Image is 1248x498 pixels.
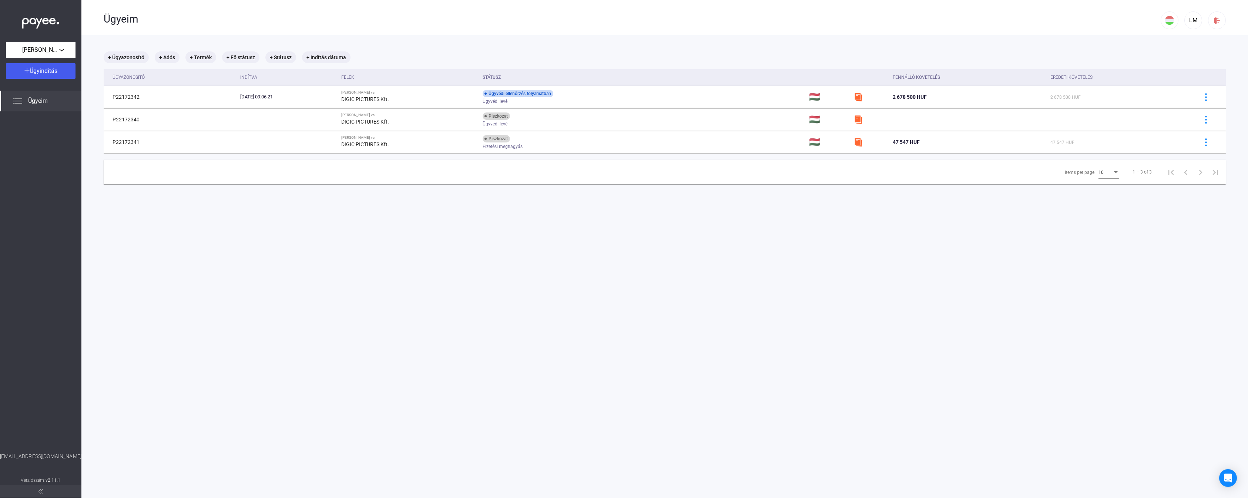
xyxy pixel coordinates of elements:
[1065,168,1096,177] div: Items per page:
[1202,116,1210,124] img: more-blue
[854,115,863,124] img: szamlazzhu-mini
[22,14,59,29] img: white-payee-white-dot.svg
[341,73,477,82] div: Felek
[341,135,477,140] div: [PERSON_NAME] vs
[806,86,851,108] td: 🇭🇺
[265,51,296,63] mat-chip: + Státusz
[1098,168,1119,176] mat-select: Items per page:
[483,90,553,97] div: Ügyvédi ellenőrzés folyamatban
[483,142,523,151] span: Fizetési meghagyás
[806,108,851,131] td: 🇭🇺
[240,93,336,101] div: [DATE] 09:06:21
[341,90,477,95] div: [PERSON_NAME] vs
[1198,112,1214,127] button: more-blue
[302,51,350,63] mat-chip: + Indítás dátuma
[113,73,234,82] div: Ügyazonosító
[1050,73,1189,82] div: Eredeti követelés
[1164,165,1178,179] button: First page
[483,135,510,142] div: Piszkozat
[46,478,61,483] strong: v2.11.1
[104,131,237,153] td: P22172341
[854,138,863,147] img: szamlazzhu-mini
[185,51,216,63] mat-chip: + Termék
[30,67,57,74] span: Ügyindítás
[893,73,940,82] div: Fennálló követelés
[28,97,48,105] span: Ügyeim
[1165,16,1174,25] img: HU
[1213,17,1221,24] img: logout-red
[1198,89,1214,105] button: more-blue
[1187,16,1200,25] div: LM
[1208,11,1226,29] button: logout-red
[483,120,509,128] span: Ügyvédi levél
[341,141,389,147] strong: DIGIC PICTURES Kft.
[893,94,927,100] span: 2 678 500 HUF
[806,131,851,153] td: 🇭🇺
[341,96,389,102] strong: DIGIC PICTURES Kft.
[240,73,257,82] div: Indítva
[24,68,30,73] img: plus-white.svg
[1178,165,1193,179] button: Previous page
[341,113,477,117] div: [PERSON_NAME] vs
[341,119,389,125] strong: DIGIC PICTURES Kft.
[155,51,180,63] mat-chip: + Adós
[1050,73,1093,82] div: Eredeti követelés
[893,139,920,145] span: 47 547 HUF
[1219,469,1237,487] div: Open Intercom Messenger
[1050,95,1081,100] span: 2 678 500 HUF
[341,73,354,82] div: Felek
[1050,140,1074,145] span: 47 547 HUF
[222,51,259,63] mat-chip: + Fő státusz
[1198,134,1214,150] button: more-blue
[483,97,509,106] span: Ügyvédi levél
[1208,165,1223,179] button: Last page
[1161,11,1178,29] button: HU
[240,73,336,82] div: Indítva
[38,489,43,494] img: arrow-double-left-grey.svg
[854,92,863,101] img: szamlazzhu-mini
[1193,165,1208,179] button: Next page
[104,86,237,108] td: P22172342
[6,63,76,79] button: Ügyindítás
[1202,138,1210,146] img: more-blue
[104,51,149,63] mat-chip: + Ügyazonosító
[1133,168,1152,176] div: 1 – 3 of 3
[1098,170,1104,175] span: 10
[893,73,1044,82] div: Fennálló követelés
[113,73,145,82] div: Ügyazonosító
[1202,93,1210,101] img: more-blue
[104,13,1161,26] div: Ügyeim
[483,112,510,120] div: Piszkozat
[6,42,76,58] button: [PERSON_NAME][GEOGRAPHIC_DATA]
[104,108,237,131] td: P22172340
[13,97,22,105] img: list.svg
[22,46,59,54] span: [PERSON_NAME][GEOGRAPHIC_DATA]
[1184,11,1202,29] button: LM
[480,69,806,86] th: Státusz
